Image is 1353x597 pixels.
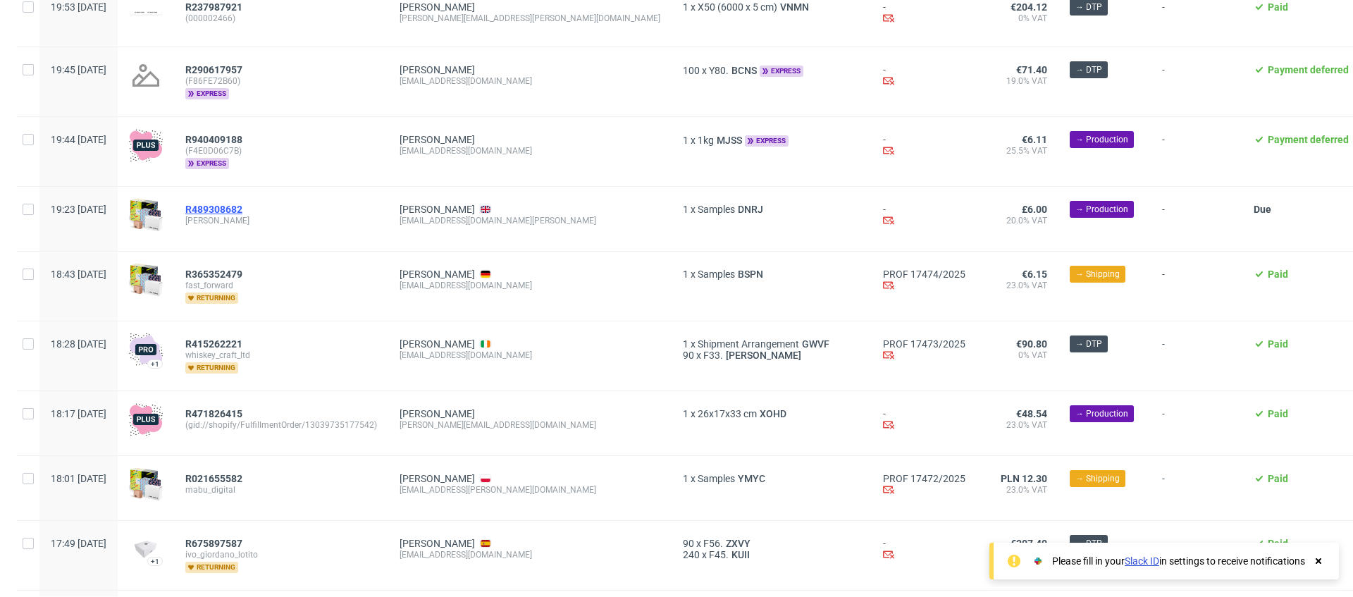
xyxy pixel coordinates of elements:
span: (gid://shopify/FulfillmentOrder/13039735177542) [185,419,377,431]
a: [PERSON_NAME] [400,473,475,484]
span: [PERSON_NAME] [185,215,377,226]
div: Please fill in your in settings to receive notifications [1052,554,1305,568]
span: 18:01 [DATE] [51,473,106,484]
a: [PERSON_NAME] [400,538,475,549]
a: [PERSON_NAME] [400,1,475,13]
span: 19:45 [DATE] [51,64,106,75]
span: 18:17 [DATE] [51,408,106,419]
span: Y80. [709,65,729,76]
a: DNRJ [735,204,766,215]
div: x [683,134,860,147]
span: F45. [709,549,729,560]
span: €307.40 [1011,538,1047,549]
a: R415262221 [185,338,245,350]
div: x [683,64,860,77]
a: [PERSON_NAME] [400,64,475,75]
div: x [683,204,860,215]
a: R675897587 [185,538,245,549]
span: mabu_digital [185,484,377,496]
span: F56. [703,538,723,549]
div: [EMAIL_ADDRESS][DOMAIN_NAME][PERSON_NAME] [400,215,660,226]
img: sample-icon.16e107be6ad460a3e330.png [129,198,163,232]
span: Due [1254,204,1271,215]
a: YMYC [735,473,768,484]
span: fast_forward [185,280,377,291]
a: R489308682 [185,204,245,215]
img: pro-icon.017ec5509f39f3e742e3.png [129,333,163,367]
span: 19.0% VAT [988,75,1047,87]
span: MJSS [714,135,745,146]
div: [EMAIL_ADDRESS][DOMAIN_NAME] [400,75,660,87]
a: KUII [729,549,753,560]
span: Payment deferred [1268,134,1349,145]
span: R415262221 [185,338,242,350]
span: 100 [683,65,700,76]
span: - [1162,408,1231,438]
span: (F4E0D06C7B) [185,145,377,156]
span: returning [185,362,238,374]
span: express [745,135,789,147]
div: - [883,1,965,26]
span: 1 [683,135,688,146]
span: €71.40 [1016,64,1047,75]
a: ZXVY [723,538,753,549]
div: - [883,204,965,228]
span: Shipment Arrangement [698,338,799,350]
a: [PERSON_NAME] [400,269,475,280]
span: express [185,88,229,99]
a: [PERSON_NAME] [400,134,475,145]
div: [EMAIL_ADDRESS][DOMAIN_NAME] [400,549,660,560]
span: → Production [1075,203,1128,216]
img: Slack [1031,554,1045,568]
div: - [883,134,965,159]
span: → Production [1075,407,1128,420]
div: - [883,64,965,89]
span: 23.0% VAT [988,419,1047,431]
img: sample-icon.16e107be6ad460a3e330.png [129,263,163,297]
span: 23.0% VAT [988,484,1047,496]
div: - [883,538,965,562]
span: Samples [698,473,735,484]
span: €6.15 [1022,269,1047,280]
span: R021655582 [185,473,242,484]
span: → Production [1075,133,1128,146]
span: R471826415 [185,408,242,419]
span: Samples [698,204,735,215]
img: version_two_editor_design [129,540,163,559]
span: Paid [1268,538,1288,549]
a: R290617957 [185,64,245,75]
span: returning [185,562,238,573]
span: 1kg [698,135,714,146]
div: [EMAIL_ADDRESS][DOMAIN_NAME] [400,145,660,156]
a: [PERSON_NAME] [400,408,475,419]
img: version_two_editor_design [129,10,163,15]
span: - [1162,338,1231,374]
img: plus-icon.676465ae8f3a83198b3f.png [129,402,163,436]
a: BSPN [735,269,766,280]
div: x [683,549,860,560]
span: Paid [1268,338,1288,350]
span: → Shipping [1075,268,1120,281]
div: x [683,473,860,484]
div: x [683,269,860,280]
a: GWVF [799,338,832,350]
span: R290617957 [185,64,242,75]
span: - [1162,538,1231,573]
a: R365352479 [185,269,245,280]
span: - [1162,269,1231,304]
span: 23.0% VAT [988,280,1047,291]
div: [EMAIL_ADDRESS][PERSON_NAME][DOMAIN_NAME] [400,484,660,496]
span: (000002466) [185,13,377,24]
img: plus-icon.676465ae8f3a83198b3f.png [129,128,163,162]
div: x [683,538,860,549]
div: [PERSON_NAME][EMAIL_ADDRESS][PERSON_NAME][DOMAIN_NAME] [400,13,660,24]
div: x [683,338,860,350]
a: [PERSON_NAME] [723,350,804,361]
span: R940409188 [185,134,242,145]
a: [PERSON_NAME] [400,338,475,350]
span: €204.12 [1011,1,1047,13]
span: 26x17x33 cm [698,408,757,419]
